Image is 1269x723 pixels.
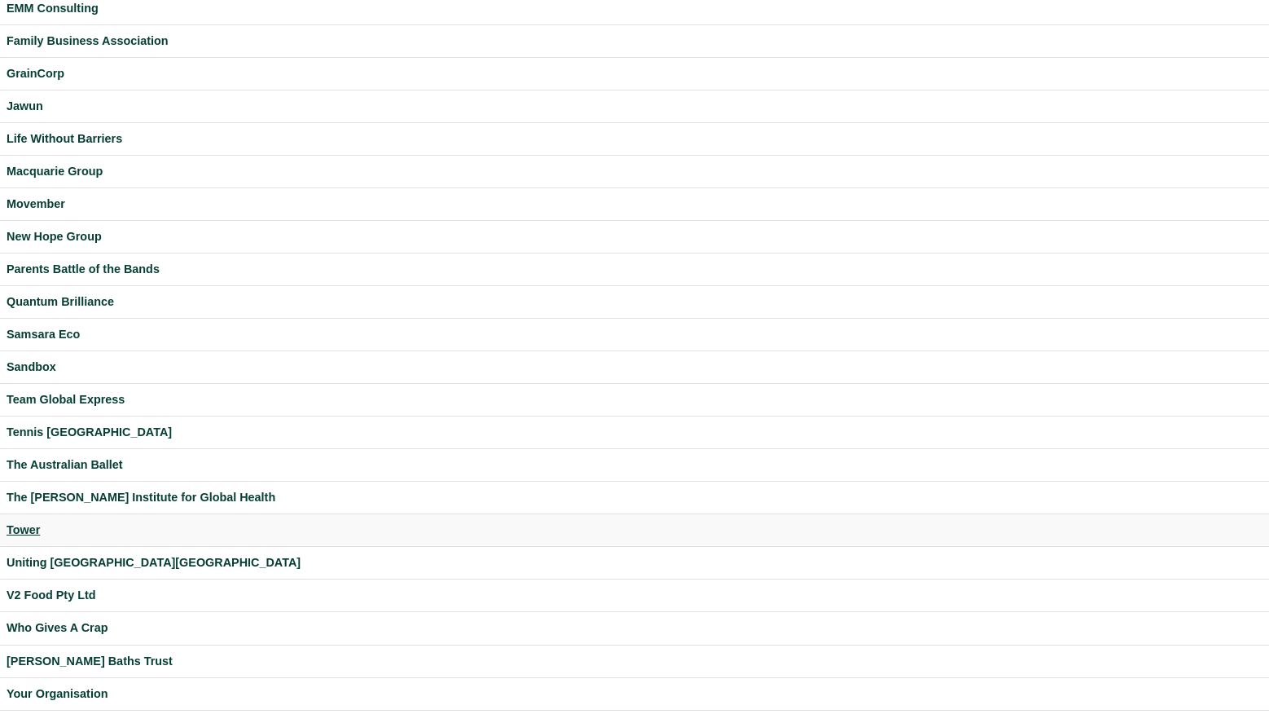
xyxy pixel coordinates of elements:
[7,423,1262,442] a: Tennis [GEOGRAPHIC_DATA]
[7,652,1262,671] a: [PERSON_NAME] Baths Trust
[7,488,1262,507] a: The [PERSON_NAME] Institute for Global Health
[7,553,1262,572] a: Uniting [GEOGRAPHIC_DATA][GEOGRAPHIC_DATA]
[7,130,1262,148] a: Life Without Barriers
[7,619,1262,637] a: Who Gives A Crap
[7,64,1262,83] a: GrainCorp
[7,456,1262,474] a: The Australian Ballet
[7,358,1262,377] a: Sandbox
[7,32,1262,51] a: Family Business Association
[7,293,1262,311] a: Quantum Brilliance
[7,685,1262,703] a: Your Organisation
[7,390,1262,409] a: Team Global Express
[7,586,1262,605] a: V2 Food Pty Ltd
[7,195,1262,214] a: Movember
[7,97,1262,116] a: Jawun
[7,325,1262,344] a: Samsara Eco
[7,162,1262,181] a: Macquarie Group
[7,260,1262,279] a: Parents Battle of the Bands
[7,227,1262,246] a: New Hope Group
[7,521,1262,540] a: Tower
